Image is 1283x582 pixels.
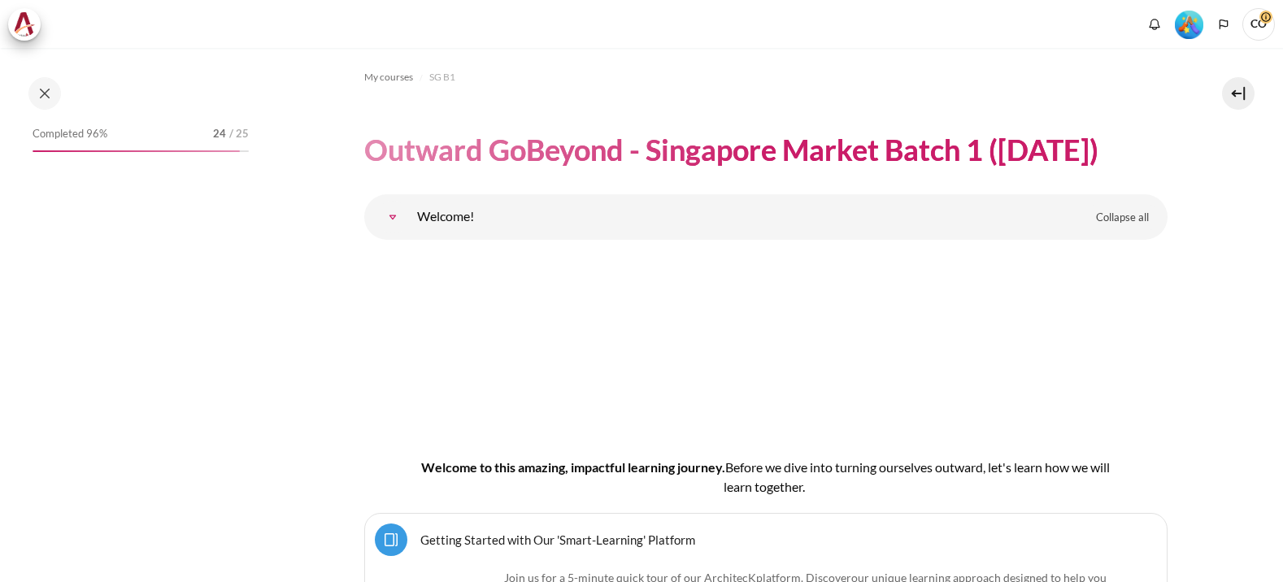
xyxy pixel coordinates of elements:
h1: Outward GoBeyond - Singapore Market Batch 1 ([DATE]) [364,131,1098,169]
span: 24 [213,126,226,142]
nav: Navigation bar [364,64,1168,90]
span: SG B1 [429,70,455,85]
a: Level #5 [1168,9,1210,39]
div: Level #5 [1175,9,1203,39]
span: My courses [364,70,413,85]
span: B [725,459,733,475]
h4: Welcome to this amazing, impactful learning journey. [416,458,1116,497]
span: CO [1242,8,1275,41]
a: Getting Started with Our 'Smart-Learning' Platform [420,532,695,547]
div: 96% [33,150,240,152]
span: / 25 [229,126,249,142]
a: User menu [1242,8,1275,41]
div: Show notification window with no new notifications [1142,12,1167,37]
img: Level #5 [1175,11,1203,39]
a: Architeck Architeck [8,8,49,41]
img: Architeck [13,12,36,37]
span: efore we dive into turning ourselves outward, let's learn how we will learn together. [724,459,1110,494]
button: Languages [1211,12,1236,37]
span: Collapse all [1096,210,1149,226]
a: Collapse all [1084,204,1161,232]
a: My courses [364,67,413,87]
a: SG B1 [429,67,455,87]
span: Completed 96% [33,126,107,142]
a: Welcome! [376,201,409,233]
